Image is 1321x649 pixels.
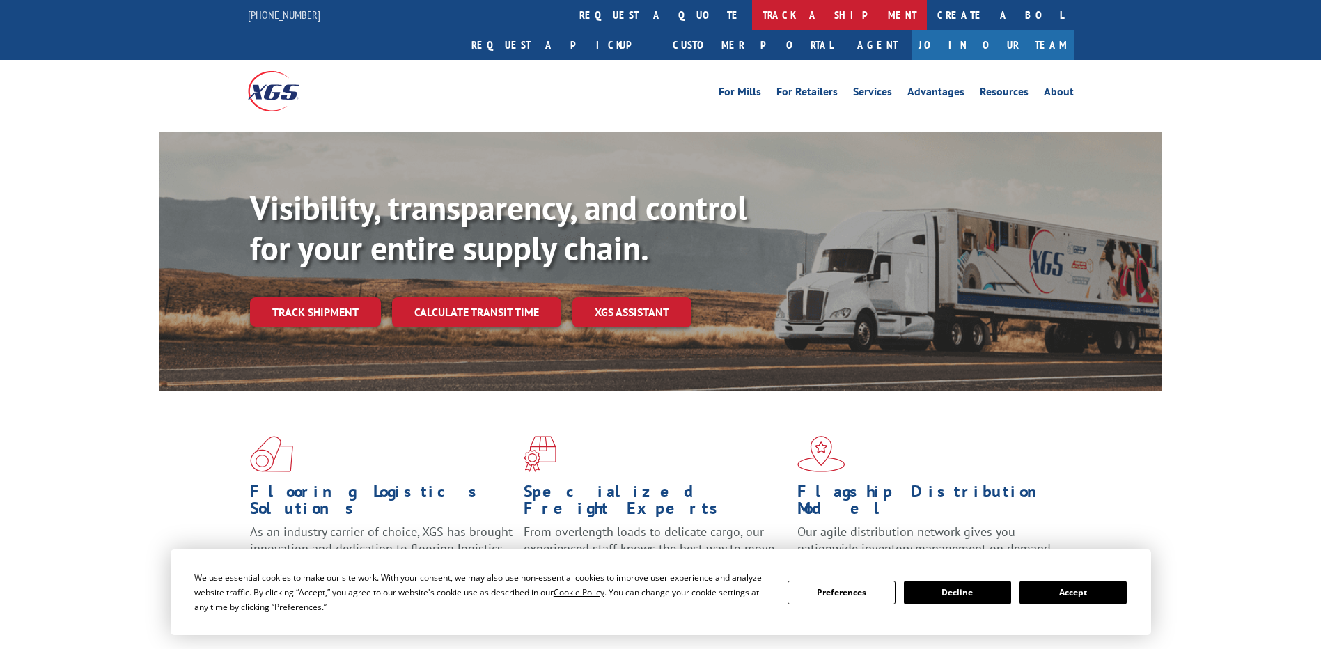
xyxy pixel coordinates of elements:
p: From overlength loads to delicate cargo, our experienced staff knows the best way to move your fr... [524,524,787,586]
a: Track shipment [250,297,381,327]
a: Agent [843,30,912,60]
button: Preferences [788,581,895,604]
img: xgs-icon-flagship-distribution-model-red [797,436,845,472]
a: XGS ASSISTANT [572,297,691,327]
a: Calculate transit time [392,297,561,327]
h1: Flagship Distribution Model [797,483,1061,524]
a: Services [853,86,892,102]
img: xgs-icon-total-supply-chain-intelligence-red [250,436,293,472]
span: Cookie Policy [554,586,604,598]
span: Our agile distribution network gives you nationwide inventory management on demand. [797,524,1054,556]
span: As an industry carrier of choice, XGS has brought innovation and dedication to flooring logistics... [250,524,513,573]
a: About [1044,86,1074,102]
a: [PHONE_NUMBER] [248,8,320,22]
b: Visibility, transparency, and control for your entire supply chain. [250,186,747,269]
a: Request a pickup [461,30,662,60]
a: Join Our Team [912,30,1074,60]
div: Cookie Consent Prompt [171,549,1151,635]
button: Accept [1019,581,1127,604]
span: Preferences [274,601,322,613]
h1: Specialized Freight Experts [524,483,787,524]
button: Decline [904,581,1011,604]
h1: Flooring Logistics Solutions [250,483,513,524]
a: Advantages [907,86,964,102]
a: For Retailers [776,86,838,102]
a: Resources [980,86,1029,102]
a: Customer Portal [662,30,843,60]
div: We use essential cookies to make our site work. With your consent, we may also use non-essential ... [194,570,771,614]
a: For Mills [719,86,761,102]
img: xgs-icon-focused-on-flooring-red [524,436,556,472]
